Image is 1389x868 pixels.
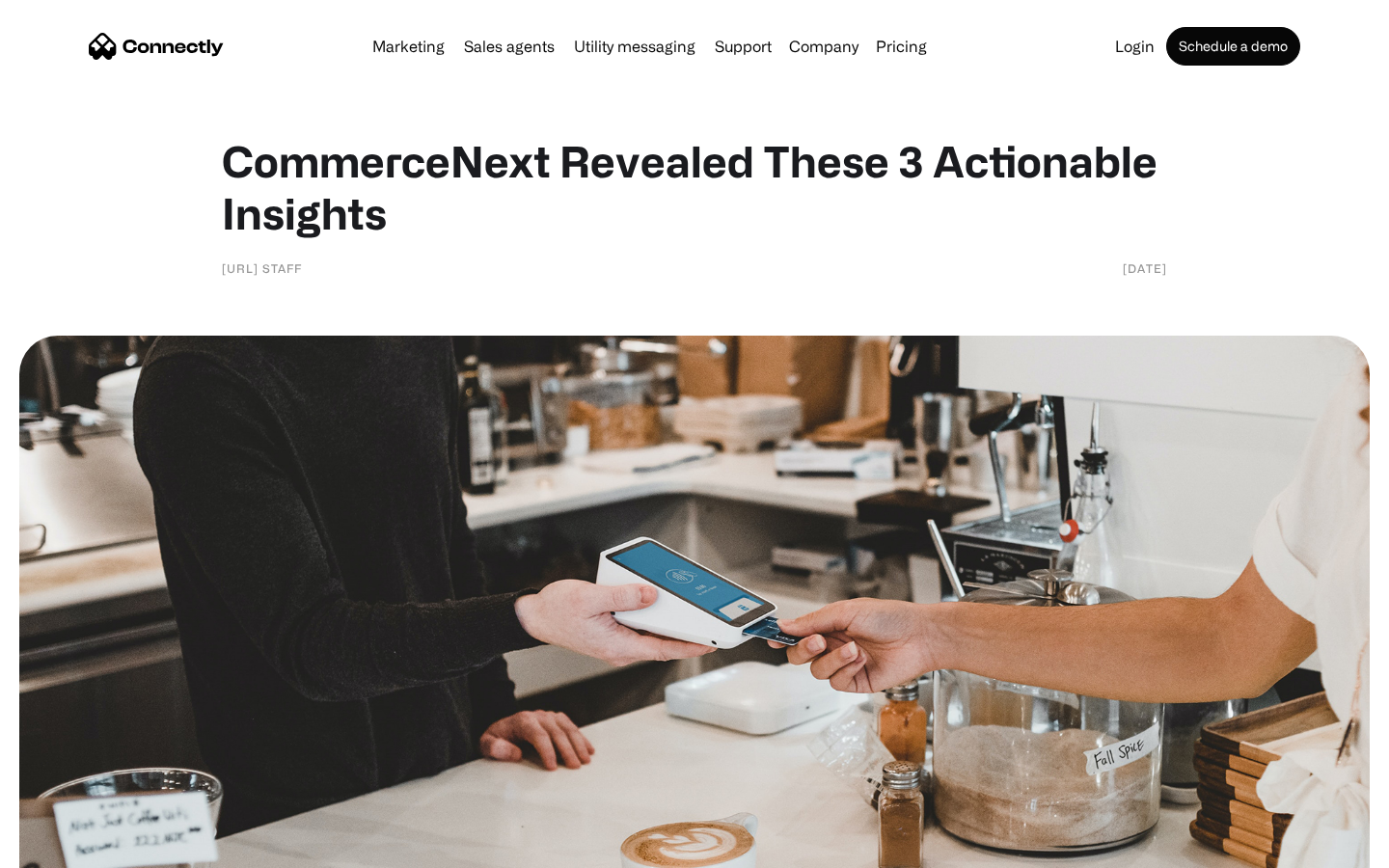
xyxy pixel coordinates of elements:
[222,258,302,278] div: [URL] Staff
[868,39,935,54] a: Pricing
[456,39,562,54] a: Sales agents
[789,33,858,60] div: Company
[39,834,116,861] ul: Language list
[1107,39,1162,54] a: Login
[1123,258,1167,278] div: [DATE]
[1166,27,1300,66] a: Schedule a demo
[19,834,116,861] aside: Language selected: English
[707,39,779,54] a: Support
[365,39,452,54] a: Marketing
[222,135,1167,239] h1: CommerceNext Revealed These 3 Actionable Insights
[566,39,703,54] a: Utility messaging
